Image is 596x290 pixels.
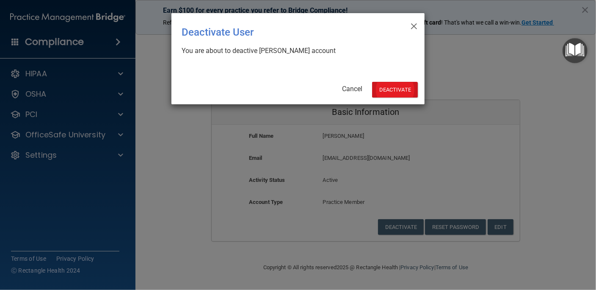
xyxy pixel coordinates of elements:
[372,82,418,98] button: Deactivate
[182,20,380,45] div: Deactivate User
[342,85,362,93] a: Cancel
[563,38,588,63] button: Open Resource Center
[182,46,408,56] div: You are about to deactive [PERSON_NAME] account
[410,17,418,33] span: ×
